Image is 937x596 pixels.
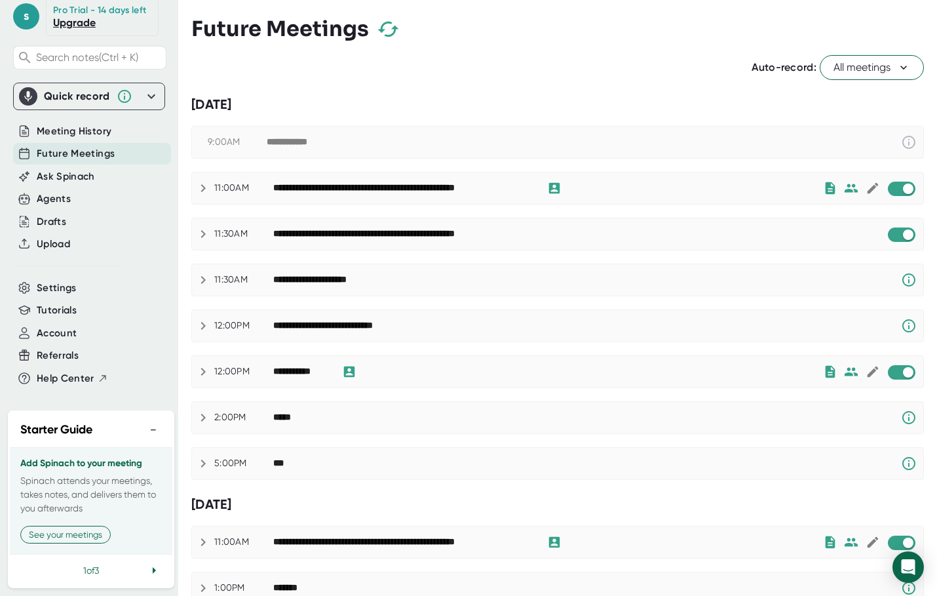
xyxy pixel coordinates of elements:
[191,496,924,513] div: [DATE]
[37,303,77,318] button: Tutorials
[19,83,159,109] div: Quick record
[37,281,77,296] button: Settings
[214,536,273,548] div: 11:00AM
[13,3,39,30] span: s
[901,134,917,150] svg: This event has already passed
[37,124,111,139] button: Meeting History
[892,551,924,583] div: Open Intercom Messenger
[83,565,99,576] span: 1 of 3
[214,228,273,240] div: 11:30AM
[37,191,71,207] button: Agents
[214,582,273,594] div: 1:00PM
[191,96,924,113] div: [DATE]
[20,474,162,515] p: Spinach attends your meetings, takes notes, and delivers them to you afterwards
[37,214,66,229] button: Drafts
[214,274,273,286] div: 11:30AM
[901,318,917,334] svg: Spinach requires a video conference link.
[20,458,162,469] h3: Add Spinach to your meeting
[145,420,162,439] button: −
[191,16,369,41] h3: Future Meetings
[214,320,273,332] div: 12:00PM
[901,410,917,426] svg: Spinach requires a video conference link.
[36,51,138,64] span: Search notes (Ctrl + K)
[214,182,273,194] div: 11:00AM
[901,272,917,288] svg: Spinach requires a video conference link.
[37,237,70,252] button: Upload
[37,146,115,161] button: Future Meetings
[214,366,273,378] div: 12:00PM
[752,61,816,73] span: Auto-record:
[833,60,910,75] span: All meetings
[37,326,77,341] button: Account
[37,169,95,184] button: Ask Spinach
[44,90,110,103] div: Quick record
[20,421,92,439] h2: Starter Guide
[37,371,108,386] button: Help Center
[53,16,96,29] a: Upgrade
[901,580,917,596] svg: Spinach requires a video conference link.
[820,55,924,80] button: All meetings
[214,412,273,424] div: 2:00PM
[20,526,111,544] button: See your meetings
[53,5,146,16] div: Pro Trial - 14 days left
[37,348,79,363] button: Referrals
[901,456,917,471] svg: Spinach requires a video conference link.
[214,458,273,469] div: 5:00PM
[37,371,94,386] span: Help Center
[208,136,267,148] div: 9:00AM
